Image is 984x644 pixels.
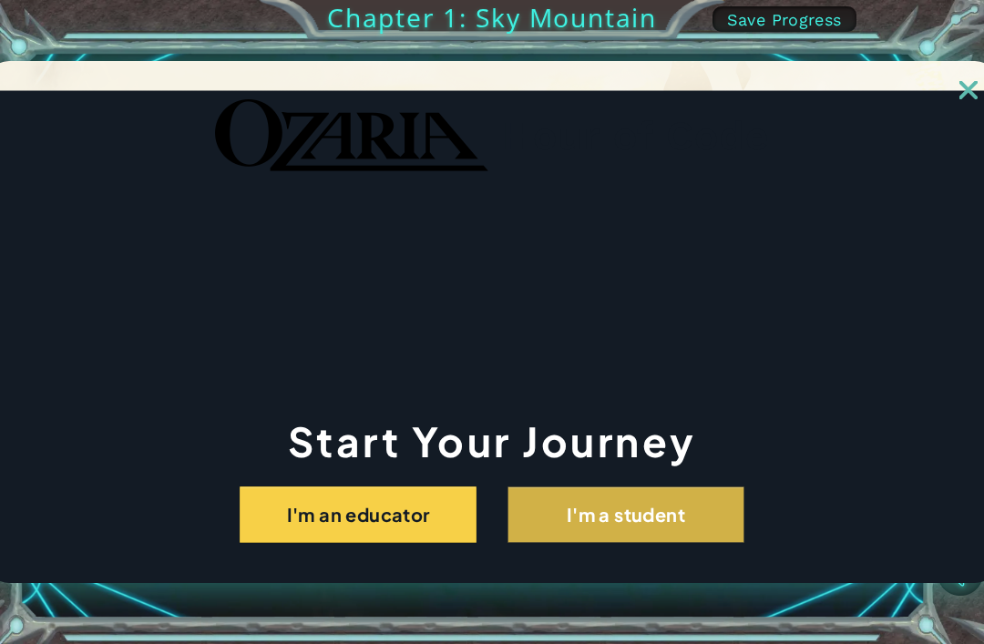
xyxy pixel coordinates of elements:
[240,486,477,543] button: I'm an educator
[502,118,769,153] h2: Hour of Code
[215,99,488,172] img: blackOzariaWordmark.png
[959,81,978,99] img: ExitButton_Dusk.png
[507,486,744,543] button: I'm a student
